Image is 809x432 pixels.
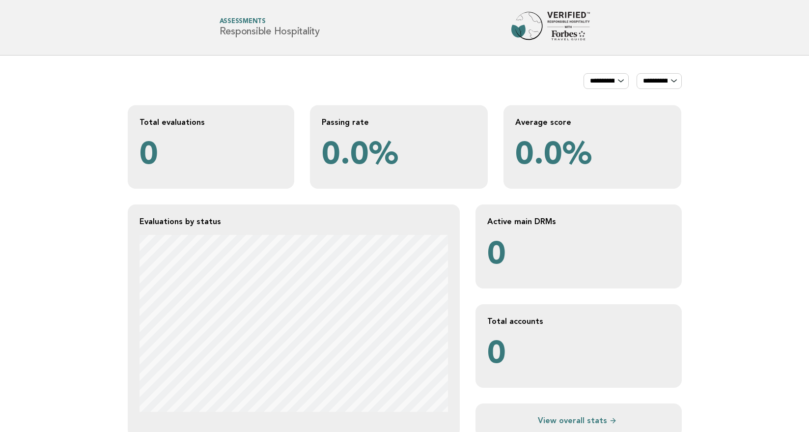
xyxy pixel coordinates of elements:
[139,135,282,177] p: 0
[511,12,590,43] img: Forbes Travel Guide
[220,19,320,37] h1: Responsible Hospitality
[487,235,670,277] p: 0
[487,216,670,227] h2: Active main DRMs
[487,316,670,326] h2: Total accounts
[515,117,670,127] h2: Average score
[487,415,670,426] a: View overall stats
[139,216,448,227] h2: Evaluations by status
[220,19,320,25] span: Assessments
[515,135,670,177] p: 0.0%
[322,117,476,127] h2: Passing rate
[139,117,282,127] h2: Total evaluations
[487,334,670,376] p: 0
[322,135,476,177] p: 0.0%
